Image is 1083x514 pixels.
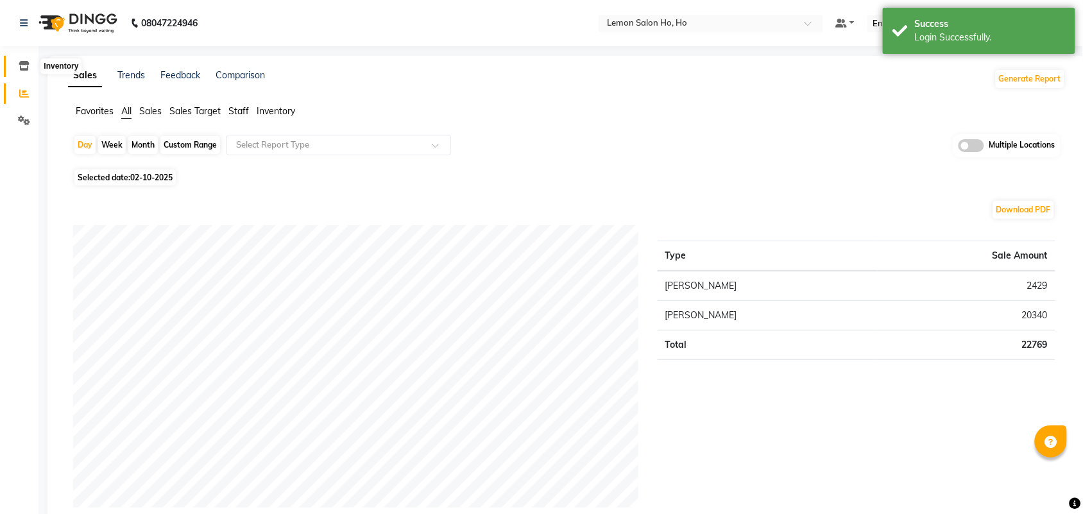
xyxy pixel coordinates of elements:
[878,300,1055,330] td: 20340
[33,5,121,41] img: logo
[658,300,878,330] td: [PERSON_NAME]
[915,17,1066,31] div: Success
[878,330,1055,359] td: 22769
[160,136,220,154] div: Custom Range
[141,5,198,41] b: 08047224946
[658,241,878,271] th: Type
[993,201,1054,219] button: Download PDF
[74,169,176,185] span: Selected date:
[169,105,221,117] span: Sales Target
[915,31,1066,44] div: Login Successfully.
[1029,463,1070,501] iframe: chat widget
[989,139,1055,152] span: Multiple Locations
[160,69,200,81] a: Feedback
[74,136,96,154] div: Day
[658,330,878,359] td: Total
[121,105,132,117] span: All
[40,59,81,74] div: Inventory
[139,105,162,117] span: Sales
[98,136,126,154] div: Week
[76,105,114,117] span: Favorites
[228,105,249,117] span: Staff
[128,136,158,154] div: Month
[878,271,1055,301] td: 2429
[658,271,878,301] td: [PERSON_NAME]
[117,69,145,81] a: Trends
[878,241,1055,271] th: Sale Amount
[996,70,1064,88] button: Generate Report
[257,105,295,117] span: Inventory
[216,69,265,81] a: Comparison
[130,173,173,182] span: 02-10-2025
